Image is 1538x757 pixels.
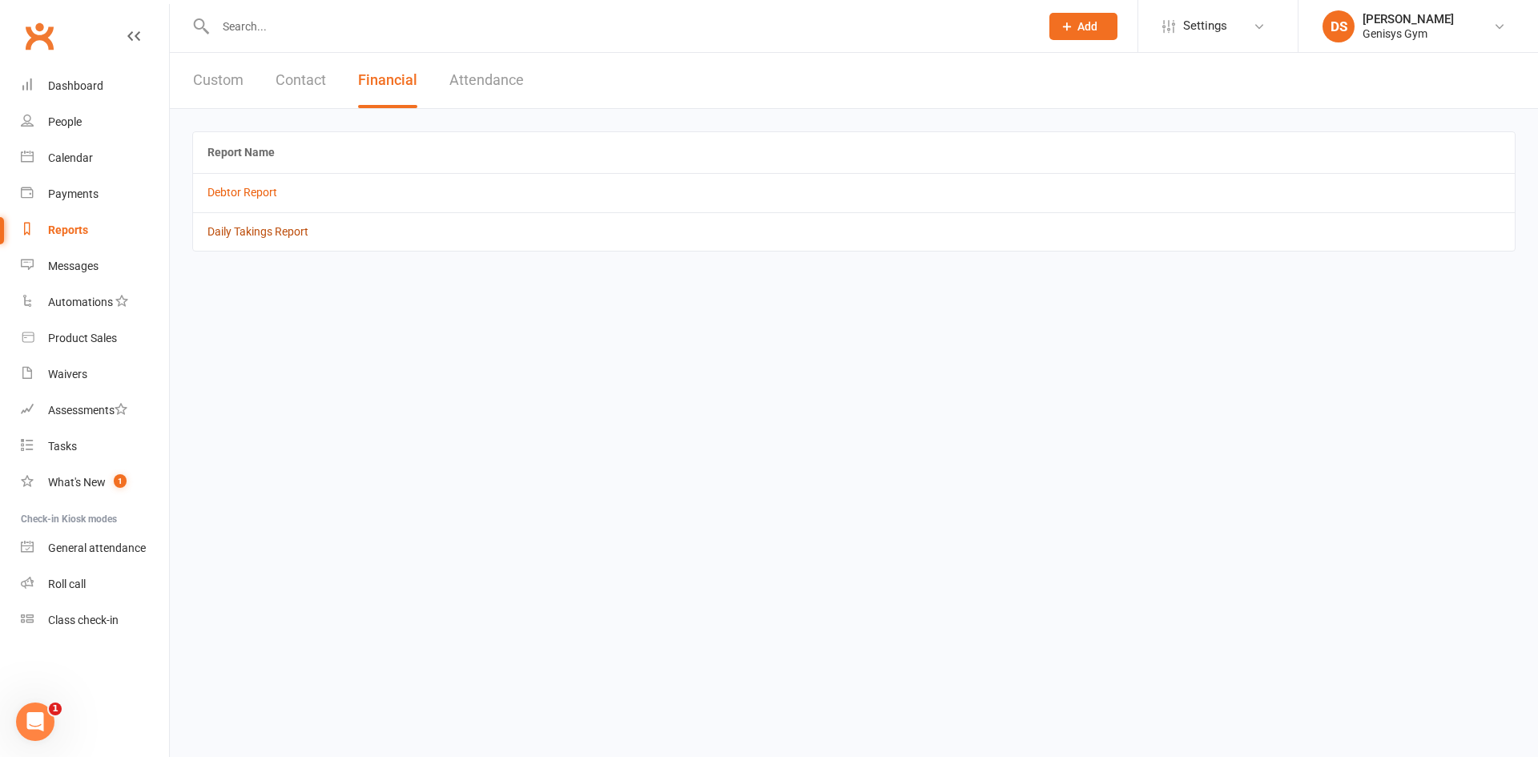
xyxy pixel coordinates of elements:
[1077,20,1097,33] span: Add
[21,68,169,104] a: Dashboard
[114,474,127,488] span: 1
[21,212,169,248] a: Reports
[207,186,277,199] a: Debtor Report
[49,703,62,715] span: 1
[358,53,417,108] button: Financial
[193,53,244,108] button: Custom
[21,602,169,638] a: Class kiosk mode
[21,140,169,176] a: Calendar
[48,332,117,344] div: Product Sales
[48,368,87,381] div: Waivers
[48,614,119,626] div: Class check-in
[48,404,127,417] div: Assessments
[21,393,169,429] a: Assessments
[21,530,169,566] a: General attendance kiosk mode
[48,296,113,308] div: Automations
[48,260,99,272] div: Messages
[16,703,54,741] iframe: Intercom live chat
[48,223,88,236] div: Reports
[48,79,103,92] div: Dashboard
[1363,26,1454,41] div: Genisys Gym
[48,476,106,489] div: What's New
[19,16,59,56] a: Clubworx
[211,15,1029,38] input: Search...
[21,104,169,140] a: People
[1323,10,1355,42] div: DS
[21,176,169,212] a: Payments
[48,542,146,554] div: General attendance
[1049,13,1117,40] button: Add
[21,248,169,284] a: Messages
[21,284,169,320] a: Automations
[1363,12,1454,26] div: [PERSON_NAME]
[21,465,169,501] a: What's New1
[48,440,77,453] div: Tasks
[276,53,326,108] button: Contact
[193,132,1515,173] th: Report Name
[48,578,86,590] div: Roll call
[449,53,524,108] button: Attendance
[21,320,169,356] a: Product Sales
[207,225,308,238] a: Daily Takings Report
[21,429,169,465] a: Tasks
[21,566,169,602] a: Roll call
[48,151,93,164] div: Calendar
[48,115,82,128] div: People
[1183,8,1227,44] span: Settings
[21,356,169,393] a: Waivers
[48,187,99,200] div: Payments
